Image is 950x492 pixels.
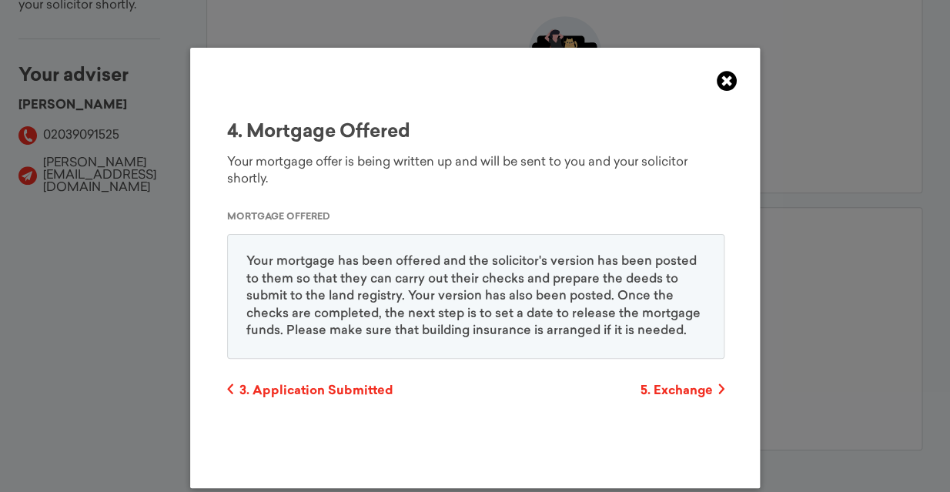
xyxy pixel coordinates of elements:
[227,154,724,189] div: Your mortgage offer is being written up and will be sent to you and your solicitor shortly.
[227,123,724,142] div: 4. Mortgage Offered
[227,385,400,397] a: 3. Application Submitted
[227,213,724,222] div: Mortgage Offered
[634,385,718,397] span: 5. Exchange
[233,385,400,397] span: 3. Application Submitted
[246,253,705,340] p: Your mortgage has been offered and the solicitor's version has been posted to them so that they c...
[634,385,724,397] a: 5. Exchange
